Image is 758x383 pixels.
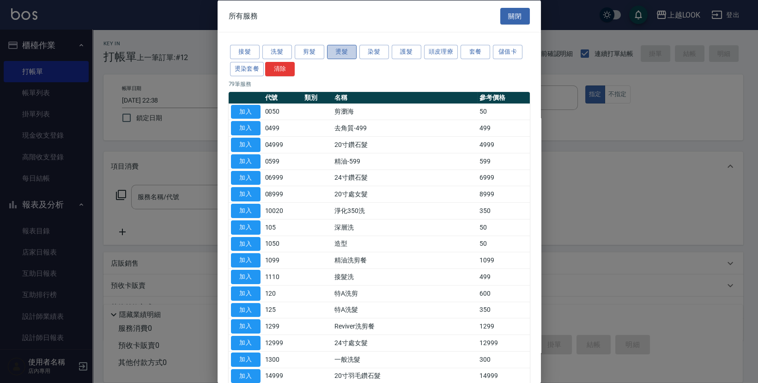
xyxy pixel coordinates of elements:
[229,11,258,20] span: 所有服務
[263,334,302,351] td: 12999
[230,61,264,76] button: 燙染套餐
[231,270,261,284] button: 加入
[359,45,389,59] button: 染髮
[477,120,529,136] td: 499
[332,120,477,136] td: 去角質-499
[231,336,261,350] button: 加入
[332,170,477,186] td: 24寸鑽石髮
[263,351,302,368] td: 1300
[477,302,529,318] td: 350
[231,187,261,201] button: 加入
[263,285,302,302] td: 120
[231,220,261,234] button: 加入
[231,237,261,251] button: 加入
[332,318,477,334] td: Reviver洗剪餐
[230,45,260,59] button: 接髮
[332,219,477,236] td: 深層洗
[477,219,529,236] td: 50
[231,170,261,185] button: 加入
[263,136,302,153] td: 04999
[477,318,529,334] td: 1299
[332,334,477,351] td: 24寸處女髮
[477,268,529,285] td: 499
[295,45,324,59] button: 剪髮
[332,186,477,202] td: 20寸處女髮
[332,153,477,170] td: 精油-599
[231,253,261,267] button: 加入
[477,91,529,103] th: 參考價格
[477,334,529,351] td: 12999
[231,352,261,366] button: 加入
[263,153,302,170] td: 0599
[493,45,522,59] button: 儲值卡
[500,7,530,24] button: 關閉
[263,202,302,219] td: 10020
[332,285,477,302] td: 特A洗剪
[332,91,477,103] th: 名稱
[477,170,529,186] td: 6999
[262,45,292,59] button: 洗髮
[477,186,529,202] td: 8999
[263,186,302,202] td: 08999
[231,204,261,218] button: 加入
[263,91,302,103] th: 代號
[332,268,477,285] td: 接髮洗
[392,45,421,59] button: 護髮
[332,103,477,120] td: 剪瀏海
[477,202,529,219] td: 350
[231,121,261,135] button: 加入
[263,318,302,334] td: 1299
[477,236,529,252] td: 50
[263,302,302,318] td: 125
[263,120,302,136] td: 0499
[263,268,302,285] td: 1110
[477,351,529,368] td: 300
[231,104,261,119] button: 加入
[461,45,490,59] button: 套餐
[231,369,261,383] button: 加入
[332,252,477,268] td: 精油洗剪餐
[231,286,261,300] button: 加入
[302,91,332,103] th: 類別
[477,285,529,302] td: 600
[477,252,529,268] td: 1099
[263,170,302,186] td: 06999
[332,351,477,368] td: 一般洗髮
[231,303,261,317] button: 加入
[477,153,529,170] td: 599
[263,103,302,120] td: 0050
[231,154,261,168] button: 加入
[477,136,529,153] td: 4999
[332,202,477,219] td: 淨化350洗
[424,45,458,59] button: 頭皮理療
[229,79,530,88] p: 79 筆服務
[265,61,295,76] button: 清除
[263,236,302,252] td: 1050
[231,138,261,152] button: 加入
[332,236,477,252] td: 造型
[332,136,477,153] td: 20寸鑽石髮
[263,252,302,268] td: 1099
[231,319,261,334] button: 加入
[327,45,357,59] button: 燙髮
[263,219,302,236] td: 105
[332,302,477,318] td: 特A洗髮
[477,103,529,120] td: 50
